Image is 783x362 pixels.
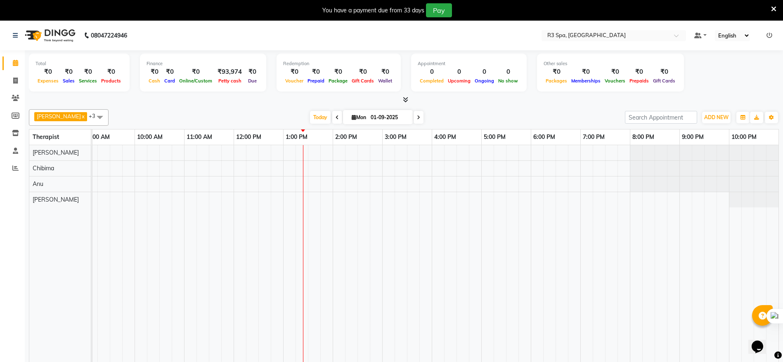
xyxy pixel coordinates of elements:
[603,78,627,84] span: Vouchers
[383,131,409,143] a: 3:00 PM
[21,24,78,47] img: logo
[704,114,729,120] span: ADD NEW
[214,67,245,77] div: ₹93,974
[162,67,177,77] div: ₹0
[627,78,651,84] span: Prepaids
[368,111,409,124] input: 2025-09-01
[99,78,123,84] span: Products
[89,113,102,119] span: +3
[33,180,43,188] span: Anu
[569,78,603,84] span: Memberships
[77,78,99,84] span: Services
[283,78,305,84] span: Voucher
[432,131,458,143] a: 4:00 PM
[350,114,368,120] span: Mon
[418,67,446,77] div: 0
[446,67,473,77] div: 0
[99,67,123,77] div: ₹0
[473,67,496,77] div: 0
[35,78,61,84] span: Expenses
[162,78,177,84] span: Card
[77,67,99,77] div: ₹0
[418,78,446,84] span: Completed
[627,67,651,77] div: ₹0
[147,78,162,84] span: Cash
[322,6,424,15] div: You have a payment due from 33 days
[216,78,244,84] span: Petty cash
[651,78,677,84] span: Gift Cards
[310,111,331,124] span: Today
[185,131,214,143] a: 11:00 AM
[81,113,85,120] a: x
[91,24,127,47] b: 08047224946
[283,67,305,77] div: ₹0
[426,3,452,17] button: Pay
[729,131,759,143] a: 10:00 PM
[544,67,569,77] div: ₹0
[135,131,165,143] a: 10:00 AM
[61,78,77,84] span: Sales
[630,131,656,143] a: 8:00 PM
[283,60,394,67] div: Redemption
[482,131,508,143] a: 5:00 PM
[680,131,706,143] a: 9:00 PM
[147,60,260,67] div: Finance
[531,131,557,143] a: 6:00 PM
[33,196,79,203] span: [PERSON_NAME]
[326,78,350,84] span: Package
[350,78,376,84] span: Gift Cards
[305,67,326,77] div: ₹0
[33,133,59,141] span: Therapist
[35,67,61,77] div: ₹0
[234,131,263,143] a: 12:00 PM
[603,67,627,77] div: ₹0
[748,329,775,354] iframe: chat widget
[473,78,496,84] span: Ongoing
[544,78,569,84] span: Packages
[33,149,79,156] span: [PERSON_NAME]
[333,131,359,143] a: 2:00 PM
[35,60,123,67] div: Total
[569,67,603,77] div: ₹0
[177,67,214,77] div: ₹0
[326,67,350,77] div: ₹0
[581,131,607,143] a: 7:00 PM
[37,113,81,120] span: [PERSON_NAME]
[446,78,473,84] span: Upcoming
[496,78,520,84] span: No show
[544,60,677,67] div: Other sales
[418,60,520,67] div: Appointment
[61,67,77,77] div: ₹0
[350,67,376,77] div: ₹0
[246,78,259,84] span: Due
[85,131,112,143] a: 9:00 AM
[245,67,260,77] div: ₹0
[147,67,162,77] div: ₹0
[284,131,310,143] a: 1:00 PM
[496,67,520,77] div: 0
[625,111,697,124] input: Search Appointment
[702,112,731,123] button: ADD NEW
[33,165,54,172] span: Chibima
[376,67,394,77] div: ₹0
[177,78,214,84] span: Online/Custom
[651,67,677,77] div: ₹0
[376,78,394,84] span: Wallet
[305,78,326,84] span: Prepaid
